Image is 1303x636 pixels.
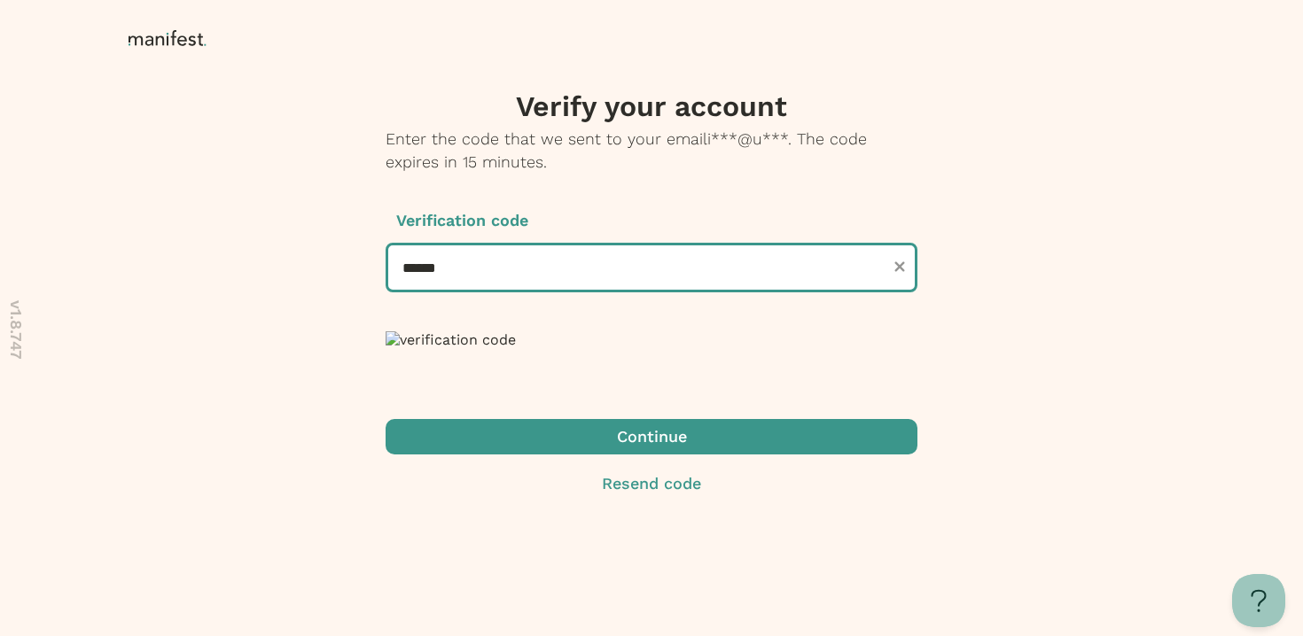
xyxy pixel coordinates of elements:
h3: Verify your account [386,89,917,124]
p: Enter the code that we sent to your email i***@u*** . The code expires in 15 minutes. [386,128,917,174]
img: verification code [386,331,516,348]
button: Continue [386,419,917,454]
p: v 1.8.747 [4,300,27,360]
button: Resend code [386,472,917,495]
p: Verification code [386,209,917,232]
iframe: Toggle Customer Support [1232,574,1285,627]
